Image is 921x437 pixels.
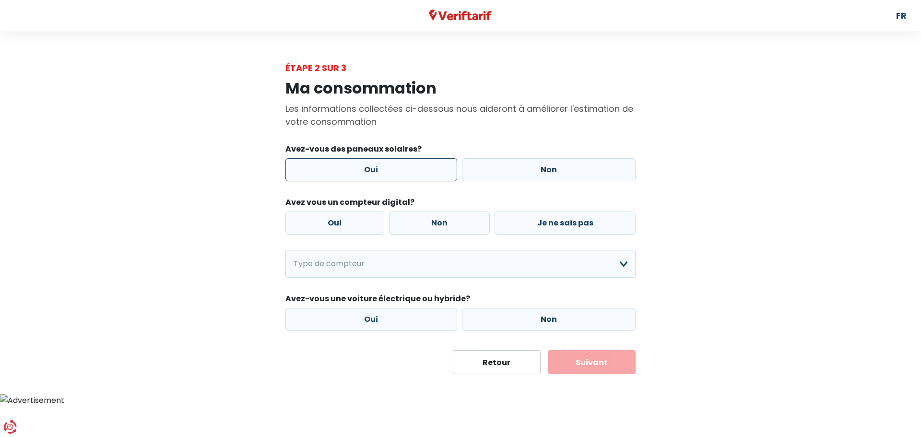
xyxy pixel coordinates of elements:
[429,10,492,22] img: Veriftarif logo
[462,158,636,181] label: Non
[548,350,636,374] button: Suivant
[285,61,636,74] div: Étape 2 sur 3
[285,143,636,158] legend: Avez-vous des paneaux solaires?
[285,212,384,235] label: Oui
[285,308,457,331] label: Oui
[389,212,490,235] label: Non
[285,197,636,212] legend: Avez vous un compteur digital?
[285,293,636,308] legend: Avez-vous une voiture électrique ou hybride?
[495,212,636,235] label: Je ne sais pas
[285,102,636,128] p: Les informations collectées ci-dessous nous aideront à améliorer l'estimation de votre consommation
[285,158,457,181] label: Oui
[453,350,541,374] button: Retour
[462,308,636,331] label: Non
[285,79,636,97] h1: Ma consommation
